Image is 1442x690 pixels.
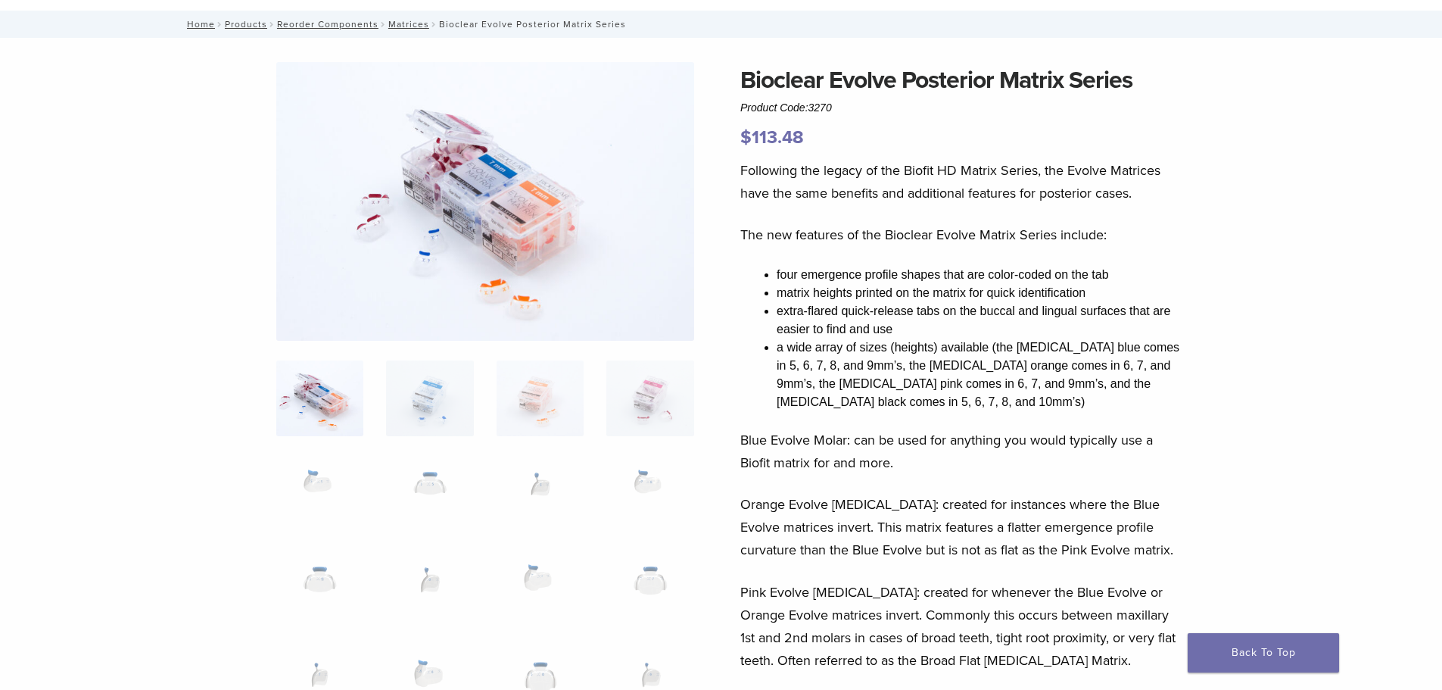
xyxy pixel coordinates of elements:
[429,20,439,28] span: /
[777,302,1185,339] li: extra-flared quick-release tabs on the buccal and lingual surfaces that are easier to find and use
[276,62,694,341] img: Evolve-refills-2
[777,284,1185,302] li: matrix heights printed on the matrix for quick identification
[777,339,1185,411] li: a wide array of sizes (heights) available (the [MEDICAL_DATA] blue comes in 5, 6, 7, 8, and 9mm’s...
[386,551,473,626] img: Bioclear Evolve Posterior Matrix Series - Image 10
[388,19,429,30] a: Matrices
[497,456,584,532] img: Bioclear Evolve Posterior Matrix Series - Image 7
[267,20,277,28] span: /
[386,456,473,532] img: Bioclear Evolve Posterior Matrix Series - Image 6
[606,361,693,436] img: Bioclear Evolve Posterior Matrix Series - Image 4
[225,19,267,30] a: Products
[277,19,378,30] a: Reorder Components
[386,361,473,436] img: Bioclear Evolve Posterior Matrix Series - Image 2
[276,361,363,436] img: Evolve-refills-2-324x324.jpg
[378,20,388,28] span: /
[740,493,1185,561] p: Orange Evolve [MEDICAL_DATA]: created for instances where the Blue Evolve matrices invert. This m...
[606,456,693,532] img: Bioclear Evolve Posterior Matrix Series - Image 8
[276,551,363,626] img: Bioclear Evolve Posterior Matrix Series - Image 9
[176,11,1266,38] nav: Bioclear Evolve Posterior Matrix Series
[740,159,1185,205] p: Following the legacy of the Biofit HD Matrix Series, the Evolve Matrices have the same benefits a...
[740,429,1185,474] p: Blue Evolve Molar: can be used for anything you would typically use a Biofit matrix for and more.
[182,19,215,30] a: Home
[808,101,832,114] span: 3270
[497,551,584,626] img: Bioclear Evolve Posterior Matrix Series - Image 11
[215,20,225,28] span: /
[740,223,1185,246] p: The new features of the Bioclear Evolve Matrix Series include:
[276,456,363,532] img: Bioclear Evolve Posterior Matrix Series - Image 5
[740,62,1185,98] h1: Bioclear Evolve Posterior Matrix Series
[777,266,1185,284] li: four emergence profile shapes that are color-coded on the tab
[1188,633,1339,673] a: Back To Top
[497,361,584,436] img: Bioclear Evolve Posterior Matrix Series - Image 3
[740,126,804,148] bdi: 113.48
[740,126,752,148] span: $
[740,101,832,114] span: Product Code:
[606,551,693,626] img: Bioclear Evolve Posterior Matrix Series - Image 12
[740,581,1185,672] p: Pink Evolve [MEDICAL_DATA]: created for whenever the Blue Evolve or Orange Evolve matrices invert...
